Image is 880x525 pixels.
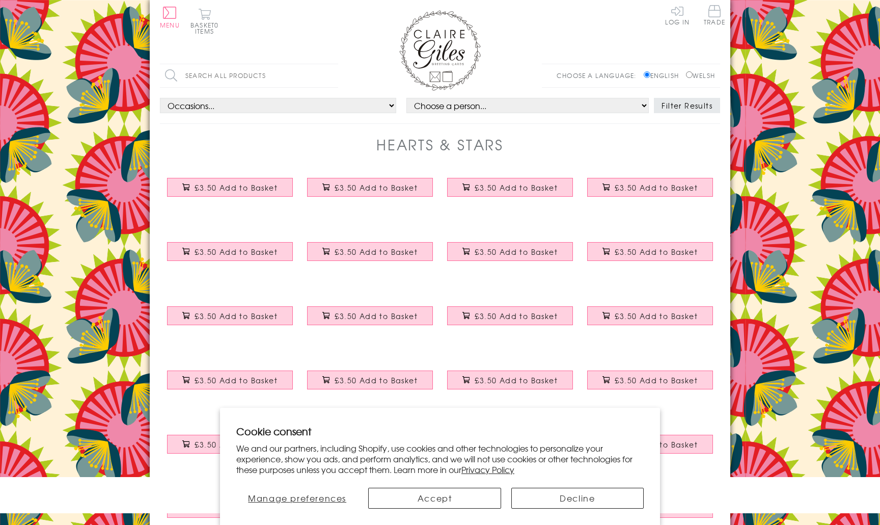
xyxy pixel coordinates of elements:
input: Search [328,64,338,87]
button: £3.50 Add to Basket [447,242,573,261]
span: 0 items [195,20,218,36]
span: £3.50 Add to Basket [615,247,698,257]
label: English [644,71,684,80]
button: Menu [160,7,180,28]
img: Claire Giles Greetings Cards [399,10,481,91]
span: £3.50 Add to Basket [335,375,418,385]
span: £3.50 Add to Basket [615,182,698,193]
a: Birthday Card, Pink Stars, Happy 65th Birthday, Embellished with a padded star £3.50 Add to Basket [440,170,580,214]
a: Birthday Card, Heart, Happy Birthday Niece, embellished with a fabric butterfly £3.50 Add to Basket [300,363,440,407]
button: £3.50 Add to Basket [167,178,293,197]
button: £3.50 Add to Basket [447,178,573,197]
span: Trade [704,5,725,25]
button: £3.50 Add to Basket [167,306,293,325]
button: £3.50 Add to Basket [307,242,433,261]
button: £3.50 Add to Basket [167,435,293,454]
input: English [644,71,650,78]
a: Birthday Card, Friend, Pink Hearts and Stars, fabric butterfly Embellished £3.50 Add to Basket [440,299,580,343]
p: We and our partners, including Shopify, use cookies and other technologies to personalize your ex... [236,443,644,475]
a: Birthday Card, Pink Heart, Happy 50th Birthday, fabric butterfly Embellished £3.50 Add to Basket [580,234,720,278]
button: £3.50 Add to Basket [447,306,573,325]
button: £3.50 Add to Basket [167,242,293,261]
button: £3.50 Add to Basket [307,306,433,325]
span: £3.50 Add to Basket [195,311,278,321]
button: Decline [511,488,644,509]
span: Menu [160,20,180,30]
a: Birthday Card, Heart, Happy Birthday Grandma, fabric butterfly Embellished £3.50 Add to Basket [160,299,300,343]
span: £3.50 Add to Basket [195,439,278,450]
span: £3.50 Add to Basket [615,311,698,321]
span: £3.50 Add to Basket [615,375,698,385]
span: £3.50 Add to Basket [195,375,278,385]
a: Baby Christening Card, Pink Hearts, fabric butterfly Embellished £3.50 Add to Basket [580,363,720,407]
button: £3.50 Add to Basket [307,178,433,197]
a: Wedding Congratulations Card, Silver Heart, fabric butterfly Embellished £3.50 Add to Basket [300,170,440,214]
button: £3.50 Add to Basket [587,371,713,389]
button: £3.50 Add to Basket [447,371,573,389]
a: Privacy Policy [461,463,514,476]
span: £3.50 Add to Basket [475,311,558,321]
a: Birthday Card, Pink Heart and Flowers, Auntie, fabric butterfly Embellished £3.50 Add to Basket [160,234,300,278]
span: £3.50 Add to Basket [335,182,418,193]
a: Birthday Card, Heart and Flowers, to my Wife, fabric butterfly Embellished £3.50 Add to Basket [440,234,580,278]
button: £3.50 Add to Basket [587,178,713,197]
a: Congratulations Card, Pink Stars, Embellished with a padded star £3.50 Add to Basket [440,363,580,407]
button: Accept [368,488,501,509]
a: Log In [665,5,690,25]
button: £3.50 Add to Basket [587,306,713,325]
label: Welsh [686,71,715,80]
a: Baby Christening Card, Blue Stars, Embellished with a padded star £3.50 Add to Basket [160,427,300,471]
span: £3.50 Add to Basket [195,182,278,193]
button: £3.50 Add to Basket [167,371,293,389]
span: Manage preferences [248,492,346,504]
span: £3.50 Add to Basket [475,247,558,257]
h2: Cookie consent [236,424,644,438]
button: Filter Results [654,98,720,113]
a: General Card Card, Pink Stars, Happy Birthday, Embellished with a padded star £3.50 Add to Basket [580,299,720,343]
span: £3.50 Add to Basket [195,247,278,257]
span: £3.50 Add to Basket [475,182,558,193]
a: Sympathy, Sorry, Thinking of you Card, Blue Star, Embellished with a padded star £3.50 Add to Basket [160,170,300,214]
h1: Hearts & Stars [376,134,504,155]
input: Welsh [686,71,693,78]
button: £3.50 Add to Basket [307,371,433,389]
span: £3.50 Add to Basket [335,311,418,321]
a: Birthday Card, Blue Stars, son-in-law, Embellished with a padded star £3.50 Add to Basket [300,299,440,343]
span: £3.50 Add to Basket [335,247,418,257]
button: Manage preferences [236,488,358,509]
a: Birthday Card, Grandad, Blue Stars, Embellished with a shiny padded star £3.50 Add to Basket [580,170,720,214]
input: Search all products [160,64,338,87]
span: £3.50 Add to Basket [475,375,558,385]
a: Trade [704,5,725,27]
p: Choose a language: [557,71,642,80]
a: Congratulations Card, exam results, Embellished with a padded star £3.50 Add to Basket [160,363,300,407]
a: Wedding Card, Heart, Happy Anniversary, embellished with a fabric butterfly £3.50 Add to Basket [300,234,440,278]
button: Basket0 items [190,8,218,34]
button: £3.50 Add to Basket [587,242,713,261]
